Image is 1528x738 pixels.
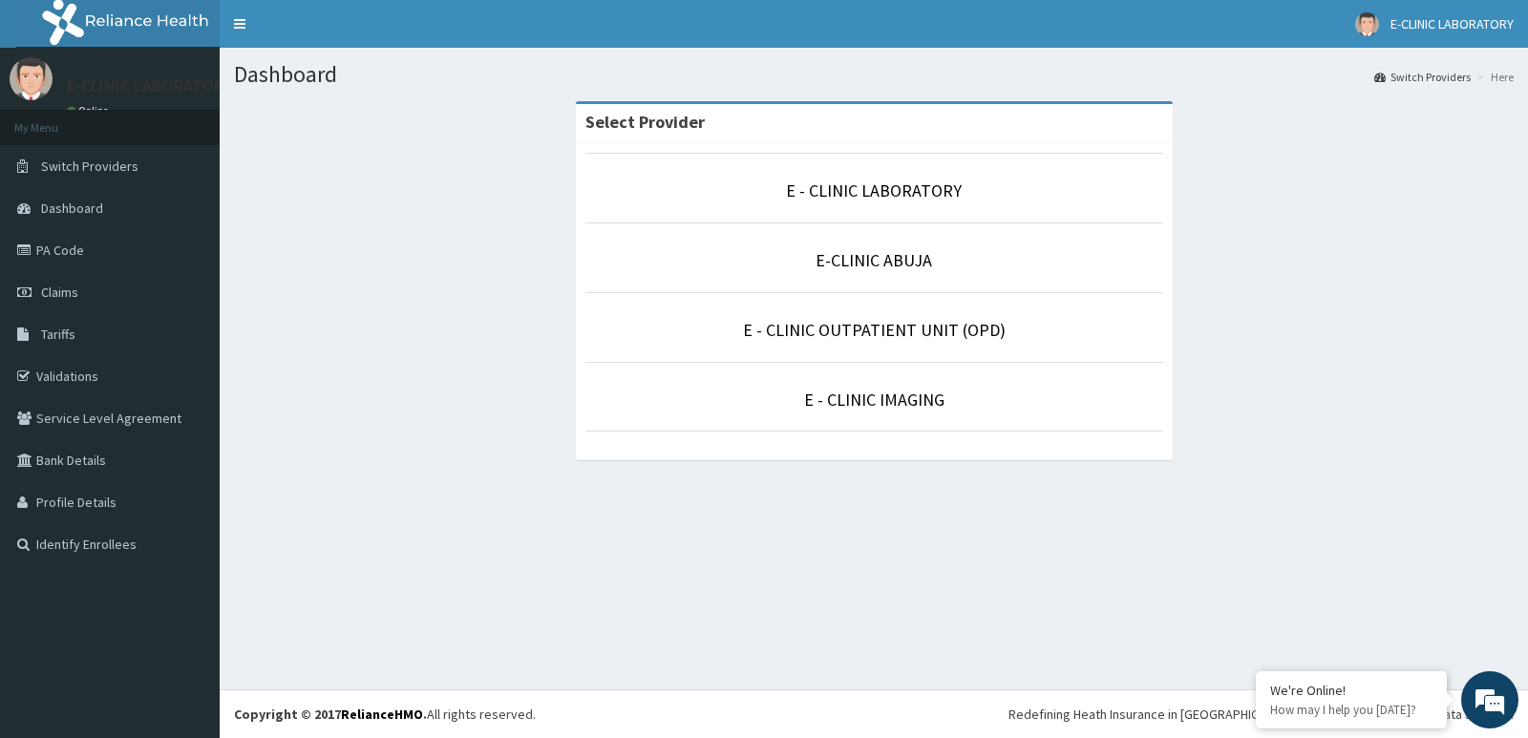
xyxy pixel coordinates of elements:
[234,62,1514,87] h1: Dashboard
[1008,705,1514,724] div: Redefining Heath Insurance in [GEOGRAPHIC_DATA] using Telemedicine and Data Science!
[41,200,103,217] span: Dashboard
[67,104,113,117] a: Online
[1473,69,1514,85] li: Here
[220,689,1528,738] footer: All rights reserved.
[1270,682,1432,699] div: We're Online!
[1270,702,1432,718] p: How may I help you today?
[41,284,78,301] span: Claims
[41,326,75,343] span: Tariffs
[341,706,423,723] a: RelianceHMO
[816,249,932,271] a: E-CLINIC ABUJA
[743,319,1006,341] a: E - CLINIC OUTPATIENT UNIT (OPD)
[804,389,944,411] a: E - CLINIC IMAGING
[1390,15,1514,32] span: E-CLINIC LABORATORY
[1374,69,1471,85] a: Switch Providers
[585,111,705,133] strong: Select Provider
[786,179,962,201] a: E - CLINIC LABORATORY
[1355,12,1379,36] img: User Image
[41,158,138,175] span: Switch Providers
[234,706,427,723] strong: Copyright © 2017 .
[67,77,232,95] p: E-CLINIC LABORATORY
[10,57,53,100] img: User Image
